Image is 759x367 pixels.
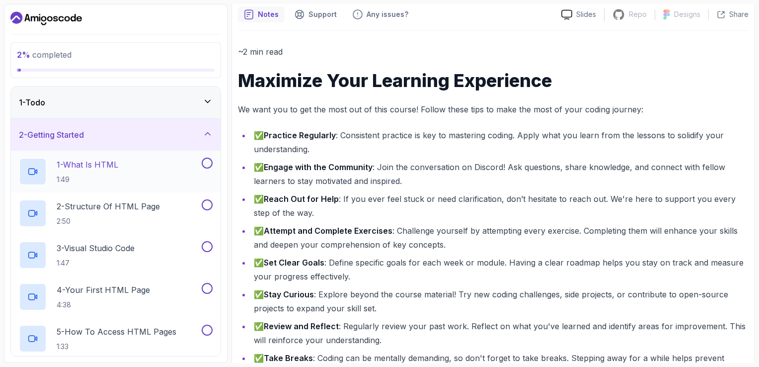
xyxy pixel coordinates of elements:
p: Share [729,9,749,19]
button: Share [708,9,749,19]
li: ✅ : Challenge yourself by attempting every exercise. Completing them will enhance your skills and... [251,224,749,252]
p: Support [308,9,337,19]
p: Notes [258,9,279,19]
span: 2 % [17,50,30,60]
h3: 1 - Todo [19,96,45,108]
strong: Take Breaks [264,353,313,363]
p: 1:49 [57,175,118,184]
li: ✅ : Regularly review your past work. Reflect on what you've learned and identify areas for improv... [251,319,749,347]
strong: Set Clear Goals [264,258,324,268]
strong: Review and Reflect [264,321,339,331]
button: Feedback button [347,6,414,22]
button: 1-Todo [11,87,221,118]
button: 2-Structure Of HTML Page2:50 [19,199,213,227]
strong: Stay Curious [264,289,314,299]
li: ✅ : Define specific goals for each week or module. Having a clear roadmap helps you stay on track... [251,256,749,283]
button: 2-Getting Started [11,119,221,151]
h3: 2 - Getting Started [19,129,84,141]
p: 4 - Your First HTML Page [57,284,150,296]
p: 2:50 [57,216,160,226]
p: Designs [674,9,700,19]
p: 5 - How To Access HTML Pages [57,326,176,338]
h1: Maximize Your Learning Experience [238,71,749,91]
button: 1-What Is HTML1:49 [19,158,213,185]
li: ✅ : Explore beyond the course material! Try new coding challenges, side projects, or contribute t... [251,287,749,315]
button: 4-Your First HTML Page4:38 [19,283,213,311]
p: 1 - What Is HTML [57,159,118,171]
p: ~2 min read [238,45,749,59]
span: completed [17,50,72,60]
strong: Reach Out for Help [264,194,339,204]
button: notes button [238,6,285,22]
button: 3-Visual Studio Code1:47 [19,241,213,269]
p: 1:47 [57,258,135,268]
a: Slides [553,9,604,20]
li: ✅ : Join the conversation on Discord! Ask questions, share knowledge, and connect with fellow lea... [251,160,749,188]
p: Slides [576,9,596,19]
p: 3 - Visual Studio Code [57,242,135,254]
button: Support button [289,6,343,22]
li: ✅ : Consistent practice is key to mastering coding. Apply what you learn from the lessons to soli... [251,128,749,156]
p: 1:33 [57,342,176,352]
li: ✅ : If you ever feel stuck or need clarification, don’t hesitate to reach out. We're here to supp... [251,192,749,220]
p: 2 - Structure Of HTML Page [57,200,160,212]
p: 4:38 [57,300,150,310]
strong: Practice Regularly [264,130,336,140]
strong: Attempt and Complete Exercises [264,226,392,236]
p: Any issues? [367,9,408,19]
button: 5-How To Access HTML Pages1:33 [19,325,213,353]
a: Dashboard [10,10,82,26]
strong: Engage with the Community [264,162,373,172]
p: We want you to get the most out of this course! Follow these tips to make the most of your coding... [238,102,749,116]
p: Repo [629,9,647,19]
